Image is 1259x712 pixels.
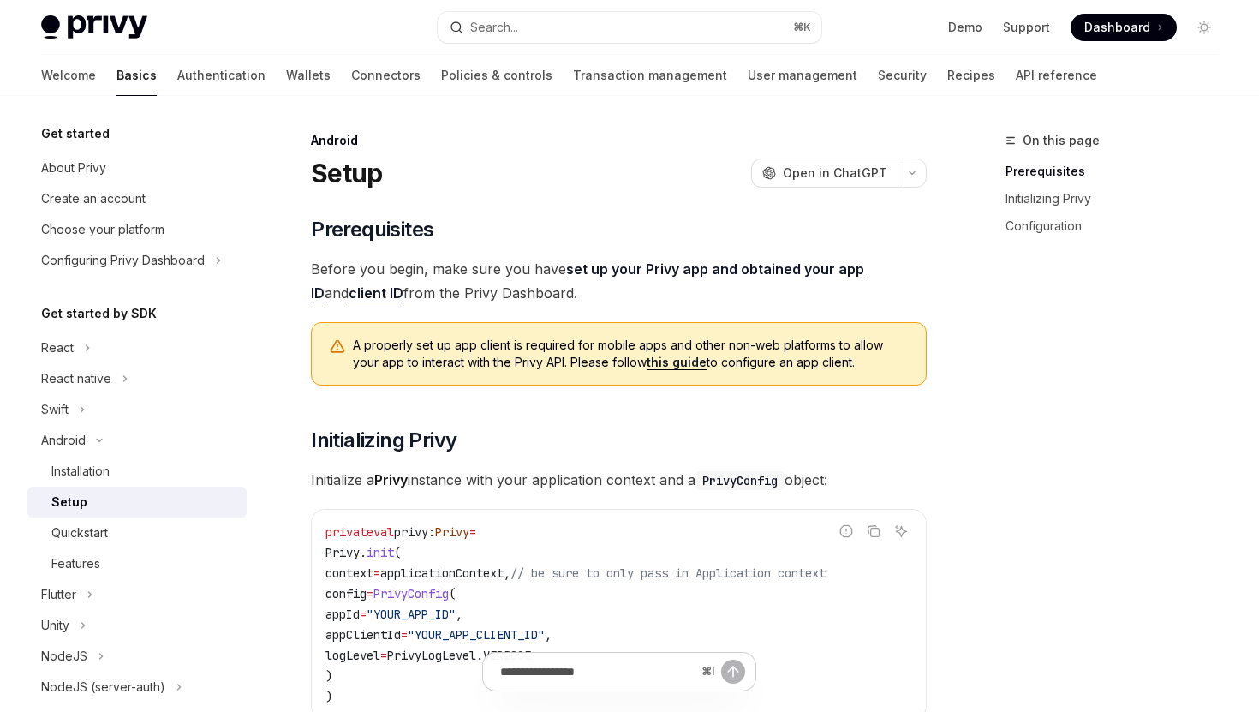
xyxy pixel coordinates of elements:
span: = [469,524,476,540]
span: = [367,586,373,601]
span: // be sure to only pass in Application context [510,565,826,581]
span: Privy. [325,545,367,560]
a: About Privy [27,153,247,183]
span: Privy [435,524,469,540]
a: Quickstart [27,518,247,548]
button: Toggle Android section [27,425,247,456]
button: Toggle NodeJS (server-auth) section [27,672,247,703]
span: config [325,586,367,601]
span: = [401,627,408,643]
div: Android [41,430,86,451]
span: ( [394,545,401,560]
span: appId [325,607,360,622]
span: "YOUR_APP_ID" [367,607,456,622]
div: NodeJS (server-auth) [41,677,165,697]
a: Demo [948,19,982,36]
a: Welcome [41,55,96,96]
span: logLevel [325,648,380,663]
input: Ask a question... [500,653,695,691]
span: applicationContext, [380,565,510,581]
div: NodeJS [41,646,87,667]
img: light logo [41,15,147,39]
span: A properly set up app client is required for mobile apps and other non-web platforms to allow you... [353,337,909,371]
div: Installation [51,461,110,482]
div: Setup [51,492,87,512]
button: Toggle Unity section [27,610,247,641]
a: Recipes [947,55,995,96]
span: init [367,545,394,560]
button: Toggle React native section [27,363,247,394]
span: PrivyConfig [373,586,449,601]
div: Unity [41,615,69,636]
a: Features [27,548,247,579]
span: Prerequisites [311,216,433,243]
span: Initializing Privy [311,427,456,454]
span: "YOUR_APP_CLIENT_ID" [408,627,545,643]
span: appClientId [325,627,401,643]
strong: Privy [374,471,408,488]
a: Security [878,55,927,96]
div: Choose your platform [41,219,164,240]
h5: Get started [41,123,110,144]
div: Android [311,132,927,149]
a: Policies & controls [441,55,552,96]
button: Toggle NodeJS section [27,641,247,672]
button: Toggle Swift section [27,394,247,425]
a: this guide [647,355,707,370]
button: Report incorrect code [835,520,857,542]
svg: Warning [329,338,346,356]
div: Search... [470,17,518,38]
span: Dashboard [1084,19,1150,36]
button: Copy the contents from the code block [862,520,885,542]
a: Setup [27,487,247,518]
code: PrivyConfig [695,471,785,490]
span: ( [449,586,456,601]
a: Configuration [1005,212,1232,240]
a: Create an account [27,183,247,214]
span: private [325,524,373,540]
span: val [373,524,394,540]
h5: Get started by SDK [41,303,157,324]
span: privy: [394,524,435,540]
button: Open search [438,12,820,43]
a: Authentication [177,55,266,96]
span: Before you begin, make sure you have and from the Privy Dashboard. [311,257,927,305]
a: Basics [116,55,157,96]
div: React [41,338,74,358]
div: React native [41,368,111,389]
div: Quickstart [51,523,108,543]
span: Open in ChatGPT [783,165,887,182]
button: Ask AI [890,520,912,542]
span: On this page [1023,130,1100,151]
button: Toggle Flutter section [27,579,247,610]
button: Toggle Configuring Privy Dashboard section [27,245,247,276]
a: client ID [349,284,403,302]
button: Toggle React section [27,332,247,363]
span: , [545,627,552,643]
span: = [380,648,387,663]
a: Installation [27,456,247,487]
button: Toggle dark mode [1190,14,1218,41]
button: Send message [721,660,745,684]
span: = [373,565,380,581]
a: Prerequisites [1005,158,1232,185]
a: set up your Privy app and obtained your app ID [311,260,864,302]
div: Create an account [41,188,146,209]
h1: Setup [311,158,382,188]
a: User management [748,55,857,96]
a: API reference [1016,55,1097,96]
a: Choose your platform [27,214,247,245]
div: About Privy [41,158,106,178]
a: Wallets [286,55,331,96]
span: ⌘ K [793,21,811,34]
span: , [456,607,462,622]
button: Open in ChatGPT [751,159,898,188]
div: Features [51,553,100,574]
div: Configuring Privy Dashboard [41,250,205,271]
a: Initializing Privy [1005,185,1232,212]
span: Initialize a instance with your application context and a object: [311,468,927,492]
span: = [360,607,367,622]
div: Flutter [41,584,76,605]
span: PrivyLogLevel.VERBOSE [387,648,531,663]
span: context [325,565,373,581]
